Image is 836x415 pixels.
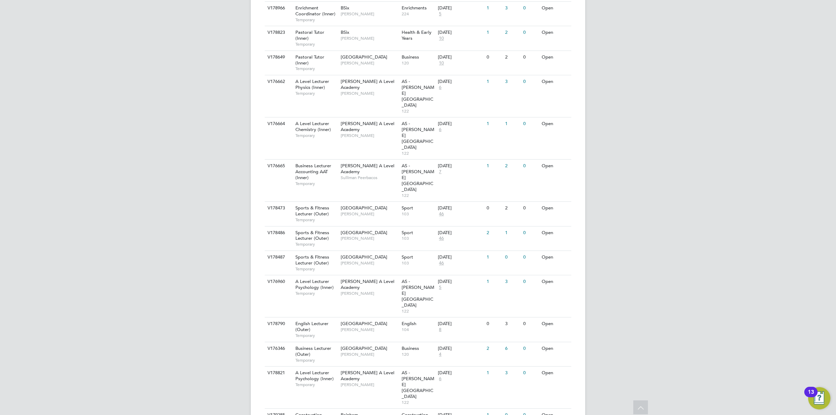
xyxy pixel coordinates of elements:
span: [PERSON_NAME] A Level Academy [341,121,394,132]
div: 0 [521,317,540,330]
span: 10 [438,36,445,41]
div: Open [540,26,570,39]
div: V178487 [266,251,290,264]
span: AS - [PERSON_NAME][GEOGRAPHIC_DATA] [402,78,434,108]
span: 4 [438,352,442,358]
div: Open [540,202,570,215]
span: [PERSON_NAME] [341,382,398,387]
span: BSix [341,29,349,35]
div: V178649 [266,51,290,64]
span: 103 [402,236,435,241]
span: 120 [402,60,435,66]
div: 3 [503,75,521,88]
div: 0 [521,226,540,239]
div: 0 [521,342,540,355]
div: 0 [485,51,503,64]
div: 2 [503,26,521,39]
span: 6 [438,127,442,133]
span: 122 [402,108,435,114]
span: [PERSON_NAME] A Level Academy [341,370,394,382]
span: 122 [402,193,435,198]
span: [PERSON_NAME] [341,236,398,241]
div: V176662 [266,75,290,88]
span: Sulliman Peerbacos [341,175,398,180]
span: [PERSON_NAME] [341,11,398,17]
span: [PERSON_NAME] [341,291,398,296]
span: [PERSON_NAME] [341,211,398,217]
span: 5 [438,285,442,291]
div: 0 [521,75,540,88]
div: V178821 [266,367,290,379]
div: 1 [485,367,503,379]
span: 122 [402,308,435,314]
div: Open [540,2,570,15]
div: 2 [503,160,521,172]
span: Temporary [295,17,337,23]
span: 103 [402,211,435,217]
span: Temporary [295,217,337,223]
span: [PERSON_NAME] A Level Academy [341,78,394,90]
div: [DATE] [438,346,483,352]
span: [PERSON_NAME] [341,36,398,41]
span: Temporary [295,266,337,272]
span: 6 [438,376,442,382]
span: [GEOGRAPHIC_DATA] [341,321,387,326]
span: [PERSON_NAME] [341,352,398,357]
span: 224 [402,11,435,17]
div: Open [540,226,570,239]
div: [DATE] [438,205,483,211]
span: BSix [341,5,349,11]
span: [PERSON_NAME] A Level Academy [341,163,394,175]
div: 0 [485,317,503,330]
span: Sports & Fitness Lecturer (Outer) [295,230,329,241]
div: 0 [521,251,540,264]
span: Temporary [295,91,337,96]
div: 1 [503,226,521,239]
span: 6 [438,85,442,91]
div: V176960 [266,275,290,288]
div: 0 [521,2,540,15]
div: [DATE] [438,254,483,260]
div: [DATE] [438,5,483,11]
div: [DATE] [438,230,483,236]
div: 6 [503,342,521,355]
div: 0 [521,26,540,39]
span: [GEOGRAPHIC_DATA] [341,254,387,260]
div: 0 [521,117,540,130]
span: AS - [PERSON_NAME][GEOGRAPHIC_DATA] [402,370,434,399]
span: Pastoral Tutor (Inner) [295,29,324,41]
div: 2 [485,226,503,239]
span: Business Lecturer (Outer) [295,345,331,357]
span: Sport [402,254,413,260]
span: 8 [438,327,442,333]
div: 13 [808,392,814,401]
span: Sport [402,205,413,211]
span: 103 [402,260,435,266]
div: [DATE] [438,370,483,376]
div: [DATE] [438,79,483,85]
div: 1 [503,117,521,130]
span: A Level Lecturer Chemistry (Inner) [295,121,331,132]
div: [DATE] [438,30,483,36]
div: V176664 [266,117,290,130]
div: V178486 [266,226,290,239]
span: Business [402,54,419,60]
div: 1 [485,160,503,172]
div: 3 [503,367,521,379]
div: 0 [521,202,540,215]
div: 1 [485,2,503,15]
div: Open [540,317,570,330]
span: Temporary [295,333,337,338]
span: [PERSON_NAME] [341,327,398,332]
div: Open [540,51,570,64]
div: Open [540,275,570,288]
span: 7 [438,169,442,175]
span: AS - [PERSON_NAME][GEOGRAPHIC_DATA] [402,163,434,192]
span: [GEOGRAPHIC_DATA] [341,230,387,236]
div: 1 [485,26,503,39]
span: 46 [438,211,445,217]
span: Temporary [295,358,337,363]
div: 1 [485,275,503,288]
div: V176346 [266,342,290,355]
span: [PERSON_NAME] A Level Academy [341,278,394,290]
